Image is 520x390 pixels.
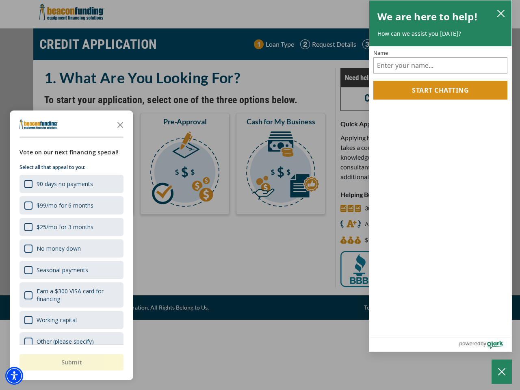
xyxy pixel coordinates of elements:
[373,57,507,74] input: Name
[37,201,93,209] div: $99/mo for 6 months
[37,266,88,274] div: Seasonal payments
[19,239,123,258] div: No money down
[37,316,77,324] div: Working capital
[19,332,123,351] div: Other (please specify)
[492,360,512,384] button: Close Chatbox
[481,338,486,349] span: by
[19,196,123,214] div: $99/mo for 6 months
[10,110,133,380] div: Survey
[19,163,123,171] p: Select all that appeal to you:
[373,50,507,56] label: Name
[5,367,23,385] div: Accessibility Menu
[19,282,123,308] div: Earn a $300 VISA card for financing
[37,245,81,252] div: No money down
[37,223,93,231] div: $25/mo for 3 months
[19,119,58,129] img: Company logo
[373,81,507,100] button: Start chatting
[377,30,503,38] p: How can we assist you [DATE]?
[37,180,93,188] div: 90 days no payments
[459,338,480,349] span: powered
[19,261,123,279] div: Seasonal payments
[19,148,123,157] div: Vote on our next financing special!
[37,287,119,303] div: Earn a $300 VISA card for financing
[19,175,123,193] div: 90 days no payments
[112,116,128,132] button: Close the survey
[19,354,123,370] button: Submit
[19,311,123,329] div: Working capital
[19,218,123,236] div: $25/mo for 3 months
[377,9,478,25] h2: We are here to help!
[494,7,507,19] button: close chatbox
[459,338,511,351] a: Powered by Olark
[37,338,94,345] div: Other (please specify)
